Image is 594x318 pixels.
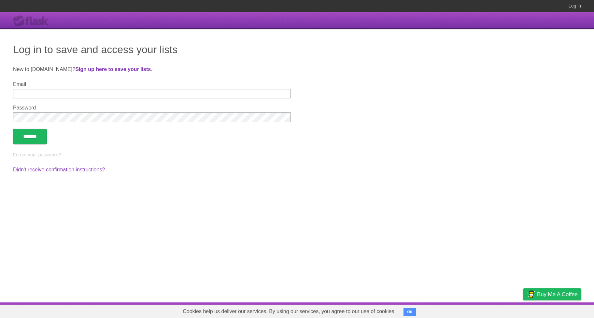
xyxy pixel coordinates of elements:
a: Buy me a coffee [523,288,581,300]
p: New to [DOMAIN_NAME]? . [13,65,581,73]
div: Flask [13,15,52,27]
a: Didn't receive confirmation instructions? [13,167,105,172]
button: OK [403,308,416,316]
a: About [437,304,450,316]
label: Password [13,105,291,111]
a: Privacy [515,304,532,316]
span: Cookies help us deliver our services. By using our services, you agree to our use of cookies. [176,305,402,318]
label: Email [13,81,291,87]
a: Developers [458,304,485,316]
a: Sign up here to save your lists [75,66,151,72]
a: Terms [493,304,507,316]
img: Buy me a coffee [527,289,535,300]
a: Forgot your password? [13,152,61,157]
h1: Log in to save and access your lists [13,42,581,57]
a: Suggest a feature [540,304,581,316]
span: Buy me a coffee [537,289,578,300]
